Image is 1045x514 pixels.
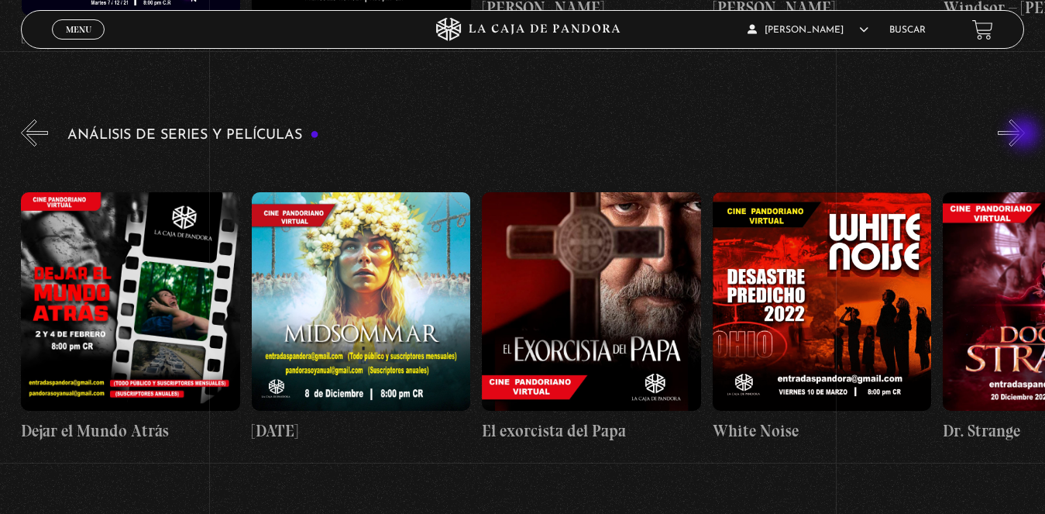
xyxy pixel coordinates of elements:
h4: El exorcista del Papa [482,419,701,443]
a: Dejar el Mundo Atrás [21,158,240,478]
button: Next [998,119,1025,147]
a: Buscar [889,26,926,35]
h3: Análisis de series y películas [67,128,319,143]
span: Menu [66,25,91,34]
h4: White Noise [713,419,932,443]
button: Previous [21,119,48,147]
a: El exorcista del Papa [482,158,701,478]
a: View your shopping cart [972,19,993,40]
h4: Dejar el Mundo Atrás [21,419,240,443]
a: White Noise [713,158,932,478]
h4: [DATE] [252,419,471,443]
a: [DATE] [252,158,471,478]
span: Cerrar [60,38,97,49]
span: [PERSON_NAME] [748,26,868,35]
